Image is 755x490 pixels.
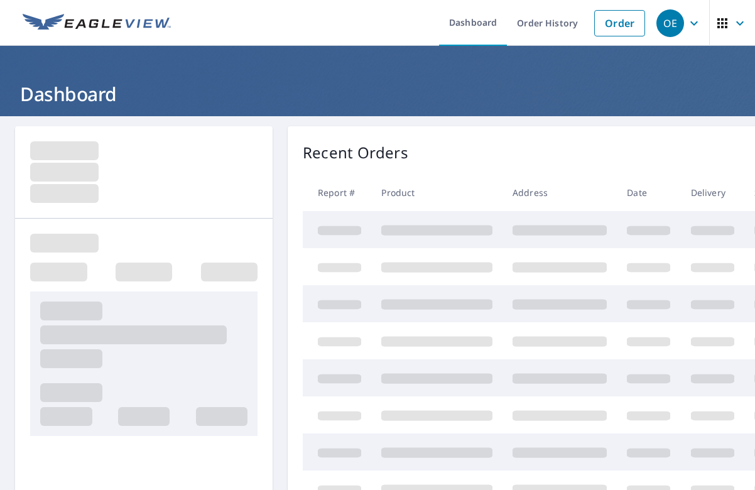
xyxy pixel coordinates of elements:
[681,174,744,211] th: Delivery
[656,9,684,37] div: OE
[23,14,171,33] img: EV Logo
[371,174,502,211] th: Product
[15,81,740,107] h1: Dashboard
[303,141,408,164] p: Recent Orders
[617,174,680,211] th: Date
[303,174,371,211] th: Report #
[594,10,645,36] a: Order
[502,174,617,211] th: Address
